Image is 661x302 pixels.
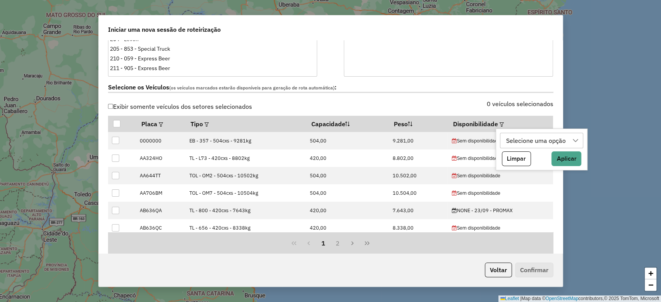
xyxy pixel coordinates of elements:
[306,219,389,237] td: 420,00
[136,219,185,237] td: AB636QC
[345,236,360,251] button: Next Page
[306,167,389,184] td: 504,00
[648,280,653,290] span: −
[185,202,306,219] td: TL - 800 - 420cxs - 7643kg
[185,167,306,184] td: TOL - OM2 - 504cxs - 10502kg
[520,296,521,301] span: |
[546,296,579,301] a: OpenStreetMap
[388,219,448,237] td: 8.338,00
[452,226,457,231] i: 'Roteirizador.NaoPossuiAgenda' | translate
[110,55,314,63] div: 210 - 059 - Express Beer
[487,99,553,108] label: 0 veículos selecionados
[316,236,331,251] button: 1
[136,167,185,184] td: AA644TT
[185,184,306,202] td: TOL - OM7 - 504cxs - 10504kg
[306,116,389,132] th: Capacidade
[185,132,306,149] td: EB - 357 - 504cxs - 9281kg
[108,104,113,109] input: Exibir somente veículos dos setores selecionados
[388,116,448,132] th: Peso
[108,25,221,34] span: Iniciar uma nova sessão de roteirização
[185,116,306,132] th: Tipo
[331,236,345,251] button: 2
[110,45,314,53] div: 205 - 853 - Special Truck
[452,173,457,178] i: 'Roteirizador.NaoPossuiAgenda' | translate
[306,202,389,219] td: 420,00
[485,263,512,277] button: Voltar
[360,236,374,251] button: Last Page
[136,202,185,219] td: AB636QA
[452,156,457,161] i: 'Roteirizador.NaoPossuiAgenda' | translate
[110,64,314,72] div: 211 - 905 - Express Beer
[108,82,553,93] label: Selecione os Veículos :
[452,139,457,144] i: 'Roteirizador.NaoPossuiAgenda' | translate
[452,207,549,214] div: NONE - 23/09 - PROMAX
[452,172,549,179] div: Sem disponibilidade
[388,149,448,167] td: 8.802,00
[500,296,519,301] a: Leaflet
[645,279,656,291] a: Zoom out
[306,149,389,167] td: 420,00
[185,219,306,237] td: TL - 656 - 420cxs - 8338kg
[498,295,661,302] div: Map data © contributors,© 2025 TomTom, Microsoft
[306,132,389,149] td: 504,00
[136,116,185,132] th: Placa
[452,191,457,196] i: 'Roteirizador.NaoPossuiAgenda' | translate
[169,85,335,91] span: (os veículos marcados estarão disponíveis para geração de rota automática)
[452,224,549,232] div: Sem disponibilidade
[452,189,549,197] div: Sem disponibilidade
[388,202,448,219] td: 7.643,00
[648,268,653,278] span: +
[452,154,549,162] div: Sem disponibilidade
[388,132,448,149] td: 9.281,00
[136,132,185,149] td: 0000000
[185,149,306,167] td: TL - L73 - 420cxs - 8802kg
[452,208,457,213] i: Possui agenda para o dia
[306,184,389,202] td: 504,00
[551,151,581,166] button: Aplicar
[388,184,448,202] td: 10.504,00
[503,133,568,148] div: Selecione uma opção
[645,268,656,279] a: Zoom in
[448,116,553,132] th: Disponibilidade
[108,99,252,114] label: Exibir somente veículos dos setores selecionados
[388,167,448,184] td: 10.502,00
[502,151,531,166] button: Limpar
[136,149,185,167] td: AA324HO
[452,137,549,144] div: Sem disponibilidade
[136,184,185,202] td: AA706BM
